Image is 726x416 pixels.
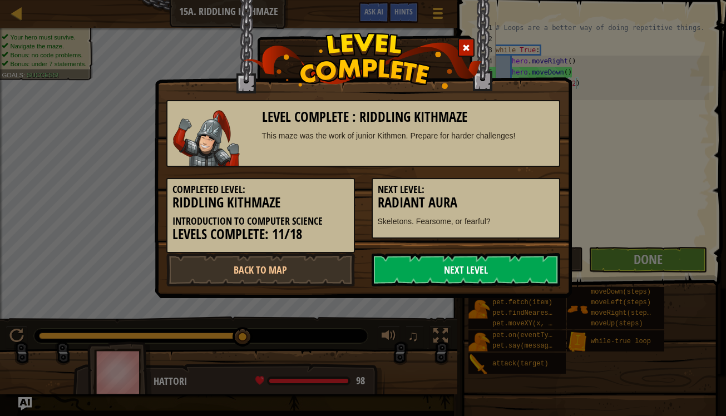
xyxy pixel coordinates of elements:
h3: Riddling Kithmaze [172,195,349,210]
p: Skeletons. Fearsome, or fearful? [378,216,554,227]
a: Next Level [372,253,560,286]
div: This maze was the work of junior Kithmen. Prepare for harder challenges! [262,130,554,141]
h5: Next Level: [378,184,554,195]
h3: Levels Complete: 11/18 [172,227,349,242]
img: level_complete.png [244,33,482,89]
h5: Introduction to Computer Science [172,216,349,227]
h3: Level Complete : Riddling Kithmaze [262,110,554,125]
h3: Radiant Aura [378,195,554,210]
h5: Completed Level: [172,184,349,195]
a: Back to Map [166,253,355,286]
img: samurai.png [173,110,240,166]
